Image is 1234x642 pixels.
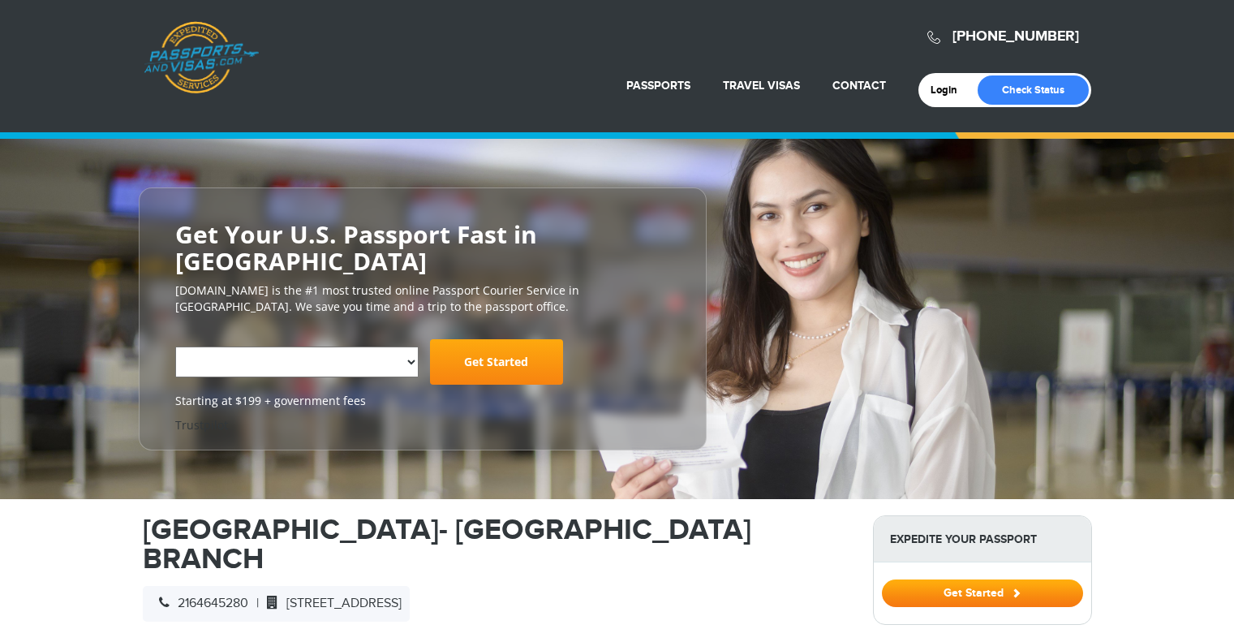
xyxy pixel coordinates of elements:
[723,79,800,93] a: Travel Visas
[143,515,849,574] h1: [GEOGRAPHIC_DATA]- [GEOGRAPHIC_DATA] BRANCH
[931,84,969,97] a: Login
[143,586,410,622] div: |
[882,580,1083,607] button: Get Started
[832,79,886,93] a: Contact
[978,75,1089,105] a: Check Status
[175,393,670,409] span: Starting at $199 + government fees
[175,282,670,315] p: [DOMAIN_NAME] is the #1 most trusted online Passport Courier Service in [GEOGRAPHIC_DATA]. We sav...
[175,417,228,433] a: Trustpilot
[626,79,690,93] a: Passports
[882,586,1083,599] a: Get Started
[952,28,1079,45] a: [PHONE_NUMBER]
[430,339,563,385] a: Get Started
[259,596,402,611] span: [STREET_ADDRESS]
[144,21,259,94] a: Passports & [DOMAIN_NAME]
[175,221,670,274] h2: Get Your U.S. Passport Fast in [GEOGRAPHIC_DATA]
[874,516,1091,562] strong: Expedite Your Passport
[151,596,248,611] span: 2164645280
